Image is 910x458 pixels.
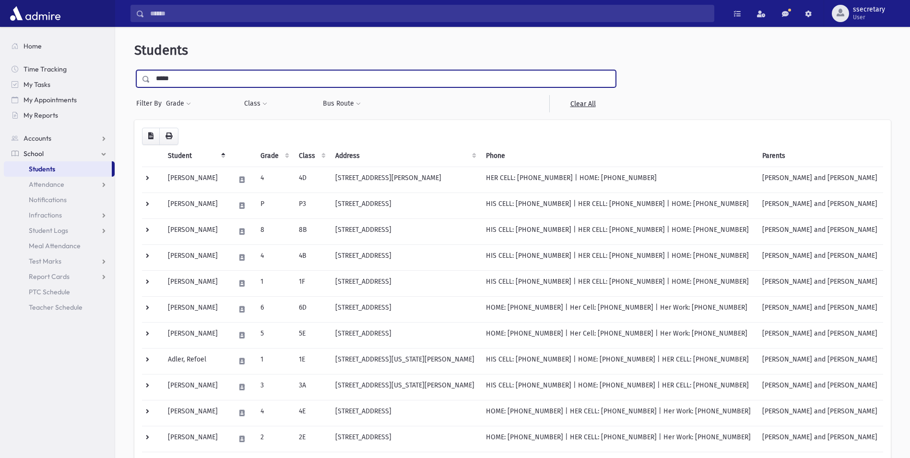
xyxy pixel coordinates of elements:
td: HOME: [PHONE_NUMBER] | Her Cell: [PHONE_NUMBER] | Her Work: [PHONE_NUMBER] [480,296,756,322]
td: HIS CELL: [PHONE_NUMBER] | HER CELL: [PHONE_NUMBER] | HOME: [PHONE_NUMBER] [480,270,756,296]
td: 4E [293,400,330,426]
td: [PERSON_NAME] and [PERSON_NAME] [756,270,883,296]
span: Student Logs [29,226,68,235]
td: [PERSON_NAME] and [PERSON_NAME] [756,167,883,193]
td: [PERSON_NAME] and [PERSON_NAME] [756,322,883,348]
td: Adler, Refoel [162,348,229,374]
th: Class: activate to sort column ascending [293,145,330,167]
td: [PERSON_NAME] and [PERSON_NAME] [756,426,883,452]
td: 4 [255,167,293,193]
span: My Appointments [24,96,77,104]
td: [STREET_ADDRESS] [330,270,480,296]
button: Bus Route [322,95,361,112]
td: [PERSON_NAME] [162,374,229,400]
td: [STREET_ADDRESS] [330,296,480,322]
td: 1F [293,270,330,296]
a: Teacher Schedule [4,300,115,315]
td: [PERSON_NAME] [162,296,229,322]
a: Student Logs [4,223,115,238]
a: Clear All [549,95,616,112]
span: Notifications [29,195,67,204]
td: [STREET_ADDRESS] [330,244,480,270]
span: User [853,13,885,21]
button: CSV [142,128,160,145]
td: [PERSON_NAME] [162,218,229,244]
td: HIS CELL: [PHONE_NUMBER] | HER CELL: [PHONE_NUMBER] | HOME: [PHONE_NUMBER] [480,218,756,244]
span: School [24,149,44,158]
span: Students [29,165,55,173]
td: 4 [255,400,293,426]
td: 6 [255,296,293,322]
td: HIS CELL: [PHONE_NUMBER] | HER CELL: [PHONE_NUMBER] | HOME: [PHONE_NUMBER] [480,244,756,270]
span: Home [24,42,42,50]
td: 3 [255,374,293,400]
span: Teacher Schedule [29,303,83,312]
td: [PERSON_NAME] [162,244,229,270]
a: Students [4,161,112,177]
span: My Tasks [24,80,50,89]
span: Report Cards [29,272,70,281]
span: Time Tracking [24,65,67,73]
td: [PERSON_NAME] [162,322,229,348]
td: 2 [255,426,293,452]
th: Address: activate to sort column ascending [330,145,480,167]
td: HIS CELL: [PHONE_NUMBER] | HOME: [PHONE_NUMBER] | HER CELL: [PHONE_NUMBER] [480,374,756,400]
button: Print [159,128,178,145]
td: [STREET_ADDRESS][US_STATE][PERSON_NAME] [330,374,480,400]
td: HER CELL: [PHONE_NUMBER] | HOME: [PHONE_NUMBER] [480,167,756,193]
a: PTC Schedule [4,284,115,300]
td: 3A [293,374,330,400]
a: Report Cards [4,269,115,284]
td: 5 [255,322,293,348]
td: [PERSON_NAME] [162,270,229,296]
td: [PERSON_NAME] and [PERSON_NAME] [756,374,883,400]
td: [PERSON_NAME] [162,193,229,218]
td: [STREET_ADDRESS] [330,426,480,452]
td: [STREET_ADDRESS] [330,400,480,426]
td: 4B [293,244,330,270]
th: Parents [756,145,883,167]
span: Accounts [24,134,51,143]
a: Time Tracking [4,61,115,77]
span: Attendance [29,180,64,189]
span: My Reports [24,111,58,120]
a: Accounts [4,131,115,146]
td: HOME: [PHONE_NUMBER] | Her Cell: [PHONE_NUMBER] | Her Work: [PHONE_NUMBER] [480,322,756,348]
td: 1 [255,270,293,296]
a: My Appointments [4,92,115,108]
td: 1E [293,348,330,374]
td: [STREET_ADDRESS] [330,193,480,218]
td: [PERSON_NAME] and [PERSON_NAME] [756,348,883,374]
a: Infractions [4,207,115,223]
td: 6D [293,296,330,322]
span: ssecretary [853,6,885,13]
th: Grade: activate to sort column ascending [255,145,293,167]
th: Phone [480,145,756,167]
td: [PERSON_NAME] [162,400,229,426]
td: [STREET_ADDRESS][PERSON_NAME] [330,167,480,193]
span: PTC Schedule [29,288,70,296]
td: P [255,193,293,218]
td: [PERSON_NAME] [162,167,229,193]
span: Infractions [29,211,62,219]
button: Class [244,95,268,112]
td: [PERSON_NAME] and [PERSON_NAME] [756,193,883,218]
td: HOME: [PHONE_NUMBER] | HER CELL: [PHONE_NUMBER] | Her Work: [PHONE_NUMBER] [480,400,756,426]
td: [STREET_ADDRESS][US_STATE][PERSON_NAME] [330,348,480,374]
td: [PERSON_NAME] [162,426,229,452]
td: P3 [293,193,330,218]
td: 2E [293,426,330,452]
td: [STREET_ADDRESS] [330,322,480,348]
td: [STREET_ADDRESS] [330,218,480,244]
td: 8 [255,218,293,244]
a: Home [4,38,115,54]
a: Notifications [4,192,115,207]
td: [PERSON_NAME] and [PERSON_NAME] [756,244,883,270]
td: [PERSON_NAME] and [PERSON_NAME] [756,400,883,426]
img: AdmirePro [8,4,63,23]
td: 4 [255,244,293,270]
a: My Tasks [4,77,115,92]
td: 8B [293,218,330,244]
span: Test Marks [29,257,61,265]
span: Meal Attendance [29,241,81,250]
